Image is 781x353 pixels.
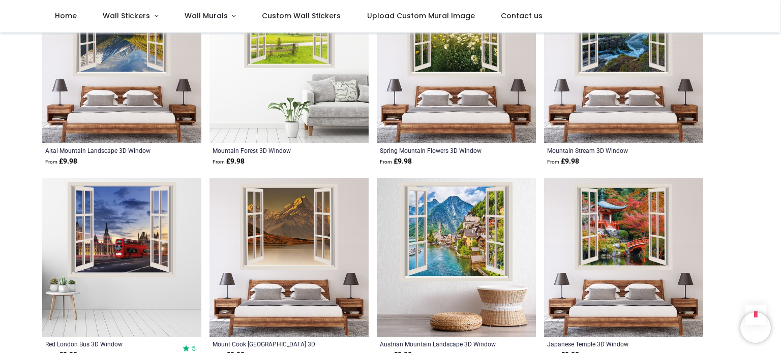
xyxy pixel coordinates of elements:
[380,340,502,348] a: Austrian Mountain Landscape 3D Window
[262,11,341,21] span: Custom Wall Stickers
[501,11,543,21] span: Contact us
[380,159,392,165] span: From
[213,340,335,348] a: Mount Cook [GEOGRAPHIC_DATA] 3D Window
[192,344,196,353] span: 5
[55,11,77,21] span: Home
[45,159,57,165] span: From
[547,340,670,348] a: Japanese Temple 3D Window
[377,178,536,337] img: Austrian Mountain Landscape 3D Window Wall Sticker
[213,156,245,167] strong: £ 9.98
[740,312,771,343] iframe: Brevo live chat
[547,146,670,154] a: Mountain Stream 3D Window
[185,11,228,21] span: Wall Murals
[45,340,168,348] a: Red London Bus 3D Window
[544,178,703,337] img: Japanese Temple 3D Window Wall Sticker
[367,11,475,21] span: Upload Custom Mural Image
[547,156,579,167] strong: £ 9.98
[45,156,77,167] strong: £ 9.98
[213,159,225,165] span: From
[209,178,369,337] img: Mount Cook New Zealand 3D Window Wall Sticker
[380,146,502,154] a: Spring Mountain Flowers 3D Window
[42,178,201,337] img: Red London Bus 3D Window Wall Sticker
[103,11,150,21] span: Wall Stickers
[213,146,335,154] a: Mountain Forest 3D Window
[45,146,168,154] a: Altai Mountain Landscape 3D Window
[380,156,412,167] strong: £ 9.98
[547,159,559,165] span: From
